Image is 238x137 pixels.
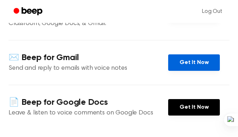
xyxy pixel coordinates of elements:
[9,97,168,108] h4: 📄 Beep for Google Docs
[9,64,168,73] p: Send and reply to emails with voice notes
[9,5,49,19] a: Beep
[195,3,229,20] a: Log Out
[9,108,168,118] p: Leave & listen to voice comments on Google Docs
[9,52,168,64] h4: ✉️ Beep for Gmail
[168,54,220,71] a: Get It Now
[168,99,220,116] a: Get It Now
